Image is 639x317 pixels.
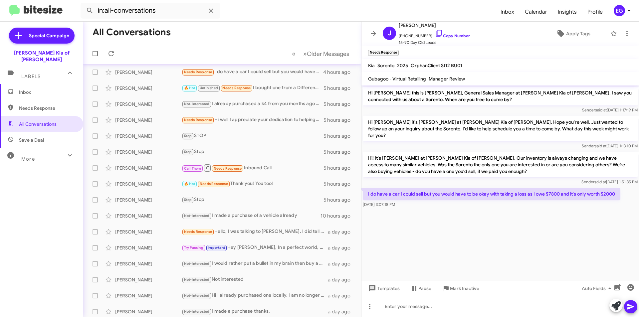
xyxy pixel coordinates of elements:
div: [PERSON_NAME] [115,260,182,267]
span: 15-90 Day Old Leads [399,39,470,46]
span: Needs Response [200,182,228,186]
a: Profile [582,2,608,22]
span: Auto Fields [582,282,614,294]
div: I do have a car I could sell but you would have to be okay with taking a loss as I owe $7800 and ... [182,68,323,76]
div: 5 hours ago [323,117,356,123]
div: STOP [182,132,323,140]
span: « [292,50,296,58]
span: Needs Response [184,118,212,122]
button: Apply Tags [539,28,607,40]
div: a day ago [328,308,356,315]
nav: Page navigation example [288,47,353,61]
div: I made a purchase thanks. [182,308,328,315]
input: Search [81,3,220,19]
span: said at [594,179,606,184]
div: a day ago [328,244,356,251]
span: Not-Interested [184,309,210,314]
div: a day ago [328,276,356,283]
div: [PERSON_NAME] [115,308,182,315]
div: [PERSON_NAME] [115,85,182,91]
span: [DATE] 3:07:18 PM [363,202,395,207]
span: Needs Response [222,86,251,90]
div: [PERSON_NAME] [115,276,182,283]
p: Hi! It's [PERSON_NAME] at [PERSON_NAME] Kia of [PERSON_NAME]. Our inventory is always changing an... [363,152,638,177]
div: [PERSON_NAME] [115,149,182,155]
span: Sender [DATE] 1:51:35 PM [581,179,638,184]
span: » [303,50,307,58]
div: a day ago [328,260,356,267]
div: 10 hours ago [320,213,356,219]
div: 5 hours ago [323,85,356,91]
button: Mark Inactive [437,282,485,294]
div: [PERSON_NAME] [115,197,182,203]
div: a day ago [328,292,356,299]
button: Previous [288,47,300,61]
p: I do have a car I could sell but you would have to be okay with taking a loss as I owe $7800 and ... [363,188,620,200]
span: Not-Interested [184,277,210,282]
span: Not-Interested [184,293,210,298]
span: Gubagoo - Virtual Retailing [368,76,426,82]
span: Manager Review [429,76,465,82]
button: Next [299,47,353,61]
span: J [388,28,391,39]
div: [PERSON_NAME] [115,213,182,219]
div: Stop [182,196,323,204]
div: I already purchased a k4 from you months ago Thank you [182,100,323,108]
button: Templates [361,282,405,294]
span: Save a Deal [19,137,44,143]
span: Stop [184,198,192,202]
span: Important [208,245,225,250]
small: Needs Response [368,50,399,56]
div: 5 hours ago [323,165,356,171]
span: All Conversations [19,121,57,127]
span: Needs Response [214,166,242,171]
span: Stop [184,134,192,138]
div: EG [614,5,625,16]
span: 🔥 Hot [184,86,195,90]
div: I would rather put a bullet in my brain then buy a car from another [PERSON_NAME] dealership. [182,260,328,267]
span: Pause [418,282,431,294]
div: [PERSON_NAME] [115,181,182,187]
button: Auto Fields [576,282,619,294]
a: Insights [552,2,582,22]
div: Hey [PERSON_NAME], In a perfect world, which vehicle would you like to be your next SUV? [182,244,328,251]
span: Unfinished [200,86,218,90]
div: [PERSON_NAME] [115,101,182,107]
div: [PERSON_NAME] [115,165,182,171]
span: 2025 [397,63,408,69]
a: Inbox [495,2,520,22]
div: 4 hours ago [323,69,356,76]
a: Special Campaign [9,28,75,44]
span: Inbox [19,89,76,95]
span: Templates [367,282,400,294]
div: Hi I already purchased one locally. I am no longer in the market to buy. [182,292,328,299]
span: Not-Interested [184,261,210,266]
div: I bought one from a Different dealer [182,84,323,92]
div: a day ago [328,229,356,235]
span: said at [595,143,606,148]
div: Thank you! You too! [182,180,323,188]
span: Call Them [184,166,201,171]
span: 🔥 Hot [184,182,195,186]
div: [PERSON_NAME] [115,69,182,76]
p: Hi [PERSON_NAME] this is [PERSON_NAME], General Sales Manager at [PERSON_NAME] Kia of [PERSON_NAM... [363,87,638,105]
span: Stop [184,150,192,154]
a: Calendar [520,2,552,22]
span: Special Campaign [29,32,69,39]
span: [PHONE_NUMBER] [399,29,470,39]
span: [PERSON_NAME] [399,21,470,29]
span: Sender [DATE] 1:17:19 PM [582,107,638,112]
div: [PERSON_NAME] [115,244,182,251]
div: Hello, I was talking to [PERSON_NAME]. I did tell him that we were just looking, but really not i... [182,228,328,236]
span: More [21,156,35,162]
div: [PERSON_NAME] [115,292,182,299]
h1: All Conversations [93,27,171,38]
span: Kia [368,63,375,69]
div: 5 hours ago [323,181,356,187]
span: Needs Response [184,230,212,234]
button: EG [608,5,632,16]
